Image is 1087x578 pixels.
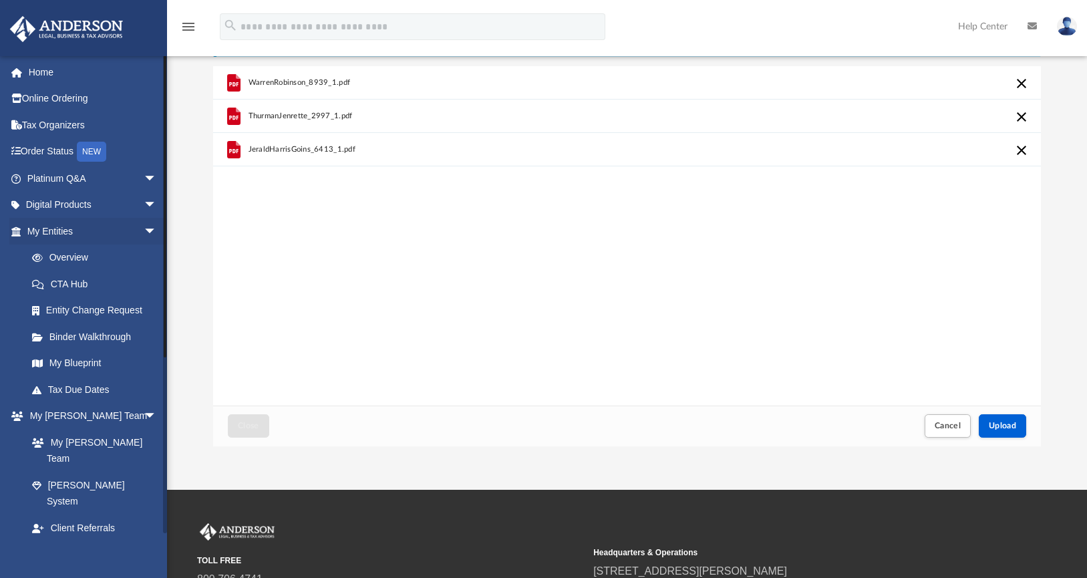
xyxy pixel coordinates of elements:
[19,376,177,403] a: Tax Due Dates
[248,145,355,154] span: JeraldHarrisGoins_6413_1.pdf
[238,422,259,430] span: Close
[925,414,971,438] button: Cancel
[180,19,196,35] i: menu
[144,192,170,219] span: arrow_drop_down
[19,245,177,271] a: Overview
[144,403,170,430] span: arrow_drop_down
[9,86,177,112] a: Online Ordering
[180,25,196,35] a: menu
[1014,109,1030,125] button: Cancel this upload
[223,18,238,33] i: search
[6,16,127,42] img: Anderson Advisors Platinum Portal
[19,271,177,297] a: CTA Hub
[19,350,170,377] a: My Blueprint
[144,218,170,245] span: arrow_drop_down
[19,515,170,541] a: Client Referrals
[19,323,177,350] a: Binder Walkthrough
[213,66,1041,406] div: grid
[9,59,177,86] a: Home
[19,297,177,324] a: Entity Change Request
[979,414,1027,438] button: Upload
[1057,17,1077,36] img: User Pic
[144,165,170,192] span: arrow_drop_down
[9,192,177,219] a: Digital Productsarrow_drop_down
[9,165,177,192] a: Platinum Q&Aarrow_drop_down
[935,422,961,430] span: Cancel
[1014,76,1030,92] button: Cancel this upload
[197,523,277,541] img: Anderson Advisors Platinum Portal
[197,555,584,567] small: TOLL FREE
[213,66,1041,446] div: Upload
[19,429,164,472] a: My [PERSON_NAME] Team
[19,472,170,515] a: [PERSON_NAME] System
[228,414,269,438] button: Close
[593,565,787,577] a: [STREET_ADDRESS][PERSON_NAME]
[9,218,177,245] a: My Entitiesarrow_drop_down
[593,547,980,559] small: Headquarters & Operations
[248,78,350,87] span: WarrenRobinson_8939_1.pdf
[1014,142,1030,158] button: Cancel this upload
[9,403,170,430] a: My [PERSON_NAME] Teamarrow_drop_down
[989,422,1017,430] span: Upload
[9,112,177,138] a: Tax Organizers
[9,138,177,166] a: Order StatusNEW
[248,112,352,120] span: ThurmanJenrette_2997_1.pdf
[77,142,106,162] div: NEW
